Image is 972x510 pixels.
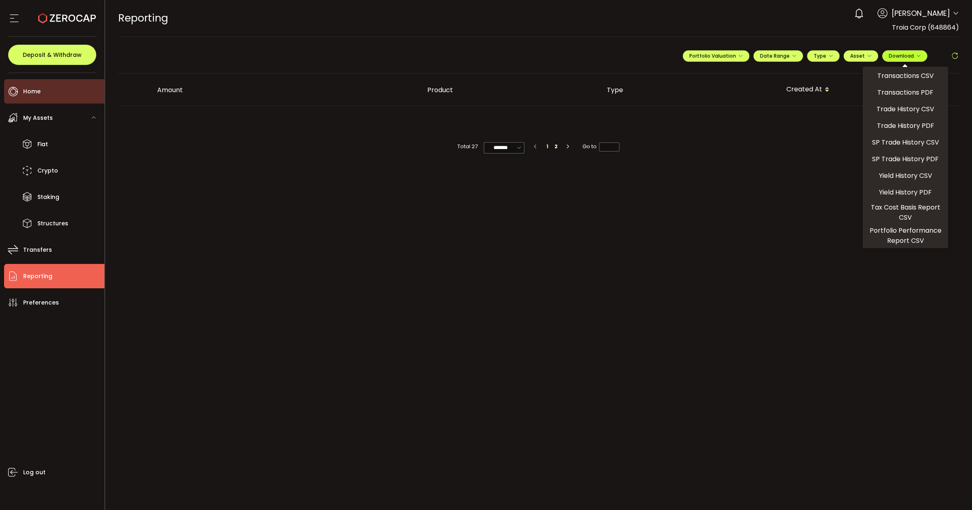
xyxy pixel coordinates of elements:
[877,71,934,81] span: Transactions CSV
[23,270,52,282] span: Reporting
[683,50,749,62] button: Portfolio Valuation
[552,142,561,151] li: 2
[421,85,600,95] div: Product
[8,45,96,65] button: Deposit & Withdraw
[457,142,478,151] span: Total 27
[37,165,58,177] span: Crypto
[23,86,41,97] span: Home
[23,244,52,256] span: Transfers
[877,121,934,131] span: Trade History PDF
[753,50,803,62] button: Date Range
[877,87,933,97] span: Transactions PDF
[23,112,53,124] span: My Assets
[879,171,932,181] span: Yield History CSV
[931,471,972,510] iframe: Chat Widget
[882,50,927,62] button: Download
[37,191,59,203] span: Staking
[689,52,743,59] span: Portfolio Valuation
[151,85,421,95] div: Amount
[37,138,48,150] span: Fiat
[37,218,68,229] span: Structures
[543,142,552,151] li: 1
[877,104,934,114] span: Trade History CSV
[872,137,939,147] span: SP Trade History CSV
[600,85,780,95] div: Type
[879,187,932,197] span: Yield History PDF
[23,467,45,478] span: Log out
[118,11,168,25] span: Reporting
[23,52,82,58] span: Deposit & Withdraw
[582,142,619,151] span: Go to
[892,23,959,32] span: Troia Corp (648864)
[844,50,878,62] button: Asset
[892,8,950,19] span: [PERSON_NAME]
[760,52,797,59] span: Date Range
[866,225,945,246] span: Portfolio Performance Report CSV
[889,52,921,59] span: Download
[814,52,833,59] span: Type
[23,297,59,309] span: Preferences
[866,202,945,223] span: Tax Cost Basis Report CSV
[807,50,840,62] button: Type
[850,52,865,59] span: Asset
[872,154,939,164] span: SP Trade History PDF
[780,83,959,97] div: Created At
